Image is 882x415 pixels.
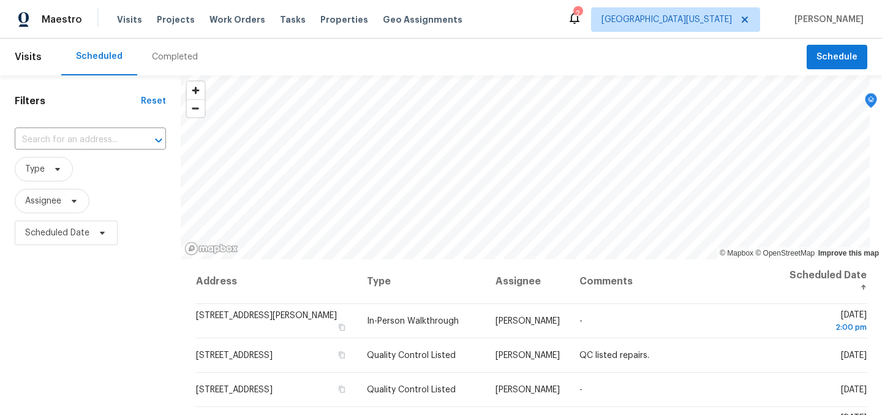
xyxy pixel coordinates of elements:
span: [PERSON_NAME] [496,317,560,326]
button: Schedule [807,45,867,70]
span: [DATE] [841,386,867,394]
span: In-Person Walkthrough [367,317,459,326]
span: Maestro [42,13,82,26]
span: [STREET_ADDRESS] [196,351,273,360]
span: [GEOGRAPHIC_DATA][US_STATE] [601,13,732,26]
span: QC listed repairs. [579,351,649,360]
span: Projects [157,13,195,26]
span: [STREET_ADDRESS] [196,386,273,394]
a: Mapbox homepage [184,242,238,256]
span: Visits [117,13,142,26]
button: Copy Address [336,349,347,360]
input: Search for an address... [15,131,132,150]
span: [DATE] [841,351,867,360]
span: - [579,386,582,394]
button: Open [150,132,167,149]
span: Assignee [25,195,61,207]
span: Type [25,163,45,175]
button: Zoom out [187,99,205,117]
span: Properties [320,13,368,26]
a: OpenStreetMap [755,249,815,257]
span: [DATE] [782,311,867,333]
span: Tasks [280,15,306,24]
span: [STREET_ADDRESS][PERSON_NAME] [196,311,337,320]
div: Scheduled [76,50,123,63]
span: Visits [15,44,42,70]
th: Scheduled Date ↑ [772,259,867,304]
span: - [579,317,582,326]
span: Scheduled Date [25,227,89,239]
h1: Filters [15,95,141,107]
canvas: Map [181,75,870,259]
th: Type [357,259,486,304]
div: 2:00 pm [782,321,867,333]
span: Schedule [816,50,858,65]
th: Address [195,259,357,304]
th: Comments [570,259,771,304]
div: Map marker [865,93,877,112]
span: [PERSON_NAME] [790,13,864,26]
span: Geo Assignments [383,13,462,26]
span: Zoom out [187,100,205,117]
span: Work Orders [209,13,265,26]
span: [PERSON_NAME] [496,351,560,360]
a: Mapbox [720,249,753,257]
span: Quality Control Listed [367,386,456,394]
span: Quality Control Listed [367,351,456,360]
button: Copy Address [336,322,347,333]
span: [PERSON_NAME] [496,386,560,394]
div: Completed [152,51,198,63]
button: Copy Address [336,384,347,395]
a: Improve this map [818,249,879,257]
div: 2 [573,7,582,20]
div: Reset [141,95,166,107]
button: Zoom in [187,82,205,99]
th: Assignee [486,259,570,304]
